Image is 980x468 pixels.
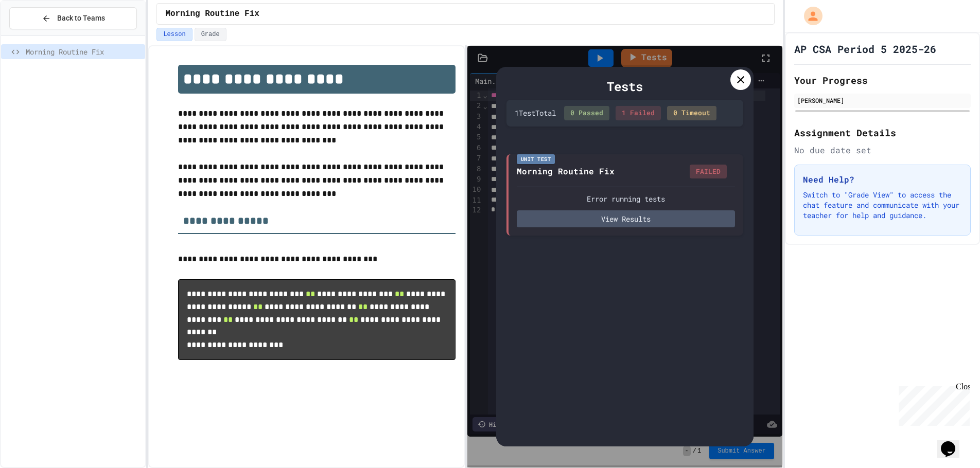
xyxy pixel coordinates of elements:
[517,210,735,227] button: View Results
[667,106,716,120] div: 0 Timeout
[195,28,226,41] button: Grade
[616,106,661,120] div: 1 Failed
[794,73,971,87] h2: Your Progress
[803,190,962,221] p: Switch to "Grade View" to access the chat feature and communicate with your teacher for help and ...
[26,46,141,57] span: Morning Routine Fix
[690,165,727,179] div: FAILED
[517,154,555,164] div: Unit Test
[793,4,825,28] div: My Account
[803,173,962,186] h3: Need Help?
[506,77,743,96] div: Tests
[794,125,971,140] h2: Assignment Details
[937,427,970,458] iframe: chat widget
[564,106,609,120] div: 0 Passed
[895,382,970,426] iframe: chat widget
[515,107,556,118] div: 1 Test Total
[794,42,936,56] h1: AP CSA Period 5 2025-26
[4,4,71,65] div: Chat with us now!Close
[156,28,192,41] button: Lesson
[57,13,105,24] span: Back to Teams
[797,96,968,105] div: [PERSON_NAME]
[517,165,615,177] div: Morning Routine Fix
[165,8,259,20] span: Morning Routine Fix
[517,193,735,204] div: Error running tests
[794,144,971,156] div: No due date set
